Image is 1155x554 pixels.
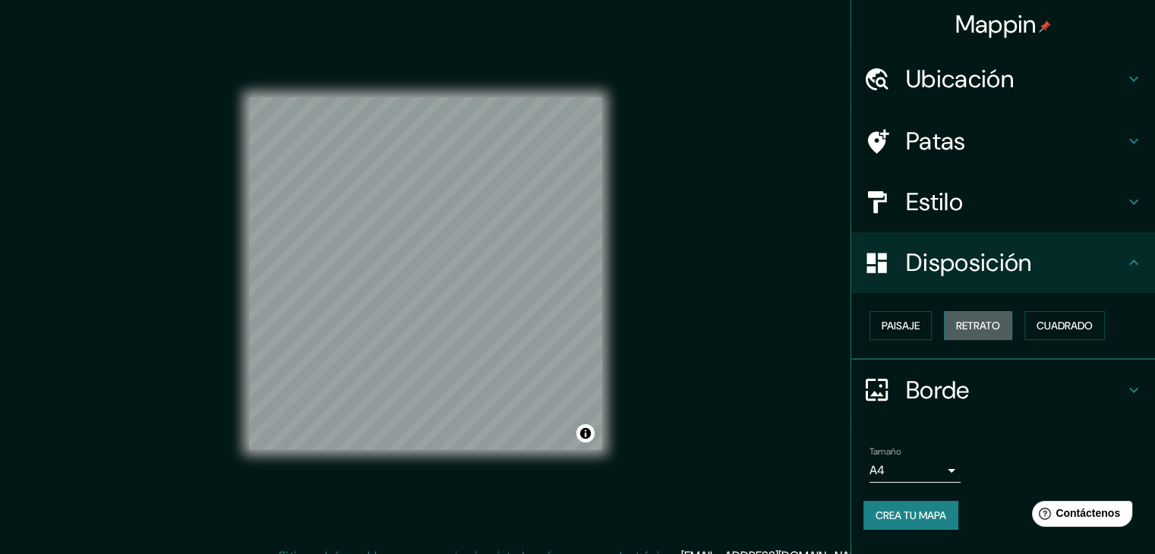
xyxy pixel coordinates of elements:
[906,125,966,157] font: Patas
[1024,311,1105,340] button: Cuadrado
[1039,20,1051,33] img: pin-icon.png
[955,8,1037,40] font: Mappin
[876,508,946,522] font: Crea tu mapa
[906,63,1014,95] font: Ubicación
[249,97,602,450] canvas: Mapa
[851,360,1155,420] div: Borde
[869,311,932,340] button: Paisaje
[882,319,920,332] font: Paisaje
[944,311,1012,340] button: Retrato
[1020,495,1138,537] iframe: Lanzador de widgets de ayuda
[906,186,963,218] font: Estilo
[863,501,958,530] button: Crea tu mapa
[851,111,1155,172] div: Patas
[869,462,885,478] font: A4
[869,445,901,458] font: Tamaño
[1037,319,1093,332] font: Cuadrado
[906,374,970,406] font: Borde
[851,49,1155,109] div: Ubicación
[869,458,961,483] div: A4
[576,424,595,442] button: Activar o desactivar atribución
[906,247,1031,279] font: Disposición
[956,319,1000,332] font: Retrato
[851,232,1155,293] div: Disposición
[851,172,1155,232] div: Estilo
